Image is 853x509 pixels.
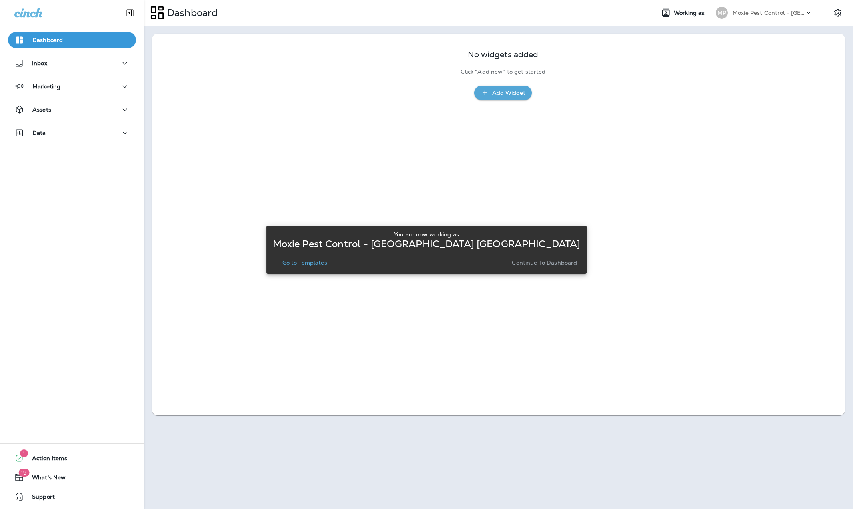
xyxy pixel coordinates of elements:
p: Continue to Dashboard [512,259,577,266]
button: Marketing [8,78,136,94]
p: You are now working as [394,231,459,238]
button: Go to Templates [279,257,330,268]
p: Go to Templates [282,259,327,266]
span: What's New [24,474,66,484]
button: Support [8,489,136,505]
button: Assets [8,102,136,118]
span: 19 [18,469,29,477]
button: Data [8,125,136,141]
p: Data [32,130,46,136]
p: Moxie Pest Control - [GEOGRAPHIC_DATA] [GEOGRAPHIC_DATA] [273,241,581,247]
div: MP [716,7,728,19]
p: Marketing [32,83,60,90]
button: Settings [831,6,845,20]
button: Continue to Dashboard [509,257,580,268]
button: Collapse Sidebar [119,5,141,21]
p: Moxie Pest Control - [GEOGRAPHIC_DATA] [GEOGRAPHIC_DATA] [733,10,805,16]
p: Inbox [32,60,47,66]
span: 1 [20,449,28,457]
span: Working as: [674,10,708,16]
p: Dashboard [32,37,63,43]
button: Inbox [8,55,136,71]
span: Action Items [24,455,67,465]
p: Dashboard [164,7,218,19]
button: 19What's New [8,469,136,485]
span: Support [24,493,55,503]
p: Assets [32,106,51,113]
button: 1Action Items [8,450,136,466]
button: Dashboard [8,32,136,48]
